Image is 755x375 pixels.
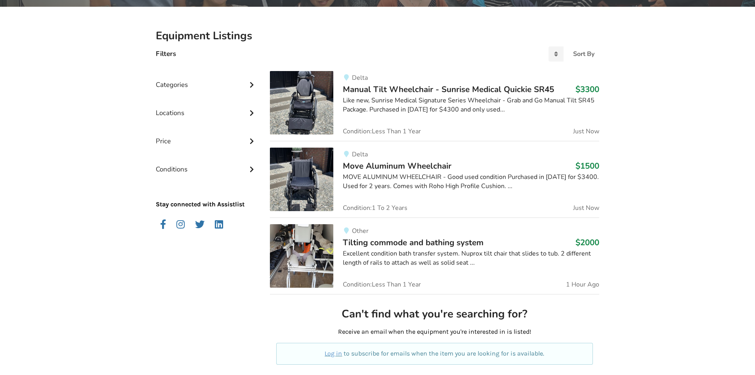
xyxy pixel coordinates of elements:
[270,71,599,141] a: mobility-manual tilt wheelchair - sunrise medical quickie sr45DeltaManual Tilt Wheelchair - Sunri...
[156,49,176,58] h4: Filters
[270,148,333,211] img: mobility-move aluminum wheelchair
[156,178,257,209] p: Stay connected with Assistlist
[352,150,368,159] span: Delta
[270,141,599,217] a: mobility-move aluminum wheelchairDeltaMove Aluminum Wheelchair$1500MOVE ALUMINUM WHEELCHAIR - Goo...
[343,96,599,114] div: Like new, Sunrise Medical Signature Series Wheelchair - Grab and Go Manual Tilt SR45 Package. Pur...
[343,160,451,171] span: Move Aluminum Wheelchair
[343,173,599,191] div: MOVE ALUMINUM WHEELCHAIR - Good used condition Purchased in [DATE] for $3400. Used for 2 years. C...
[566,281,599,288] span: 1 Hour Ago
[276,307,593,321] h2: Can't find what you're searching for?
[276,327,593,337] p: Receive an email when the equipment you're interested in is listed!
[343,281,421,288] span: Condition: Less Than 1 Year
[286,349,583,358] p: to subscribe for emails when the item you are looking for is available.
[156,29,599,43] h2: Equipment Listings
[352,73,368,82] span: Delta
[343,237,484,248] span: Tilting commode and bathing system
[343,128,421,135] span: Condition: Less Than 1 Year
[156,149,257,177] div: Conditions
[343,249,599,267] div: Excellent condition bath transfer system. Nuprox tilt chair that slides to tub. 2 different lengt...
[270,71,333,135] img: mobility-manual tilt wheelchair - sunrise medical quickie sr45
[325,350,342,357] a: Log in
[573,128,599,135] span: Just Now
[343,205,407,211] span: Condition: 1 To 2 Years
[270,217,599,294] a: bathroom safety-tilting commode and bathing systemOtherTilting commode and bathing system$2000Exc...
[573,205,599,211] span: Just Now
[575,161,599,171] h3: $1500
[573,51,594,57] div: Sort By
[156,65,257,93] div: Categories
[156,121,257,149] div: Price
[575,237,599,248] h3: $2000
[352,227,369,235] span: Other
[156,93,257,121] div: Locations
[343,84,554,95] span: Manual Tilt Wheelchair - Sunrise Medical Quickie SR45
[270,224,333,288] img: bathroom safety-tilting commode and bathing system
[575,84,599,94] h3: $3300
